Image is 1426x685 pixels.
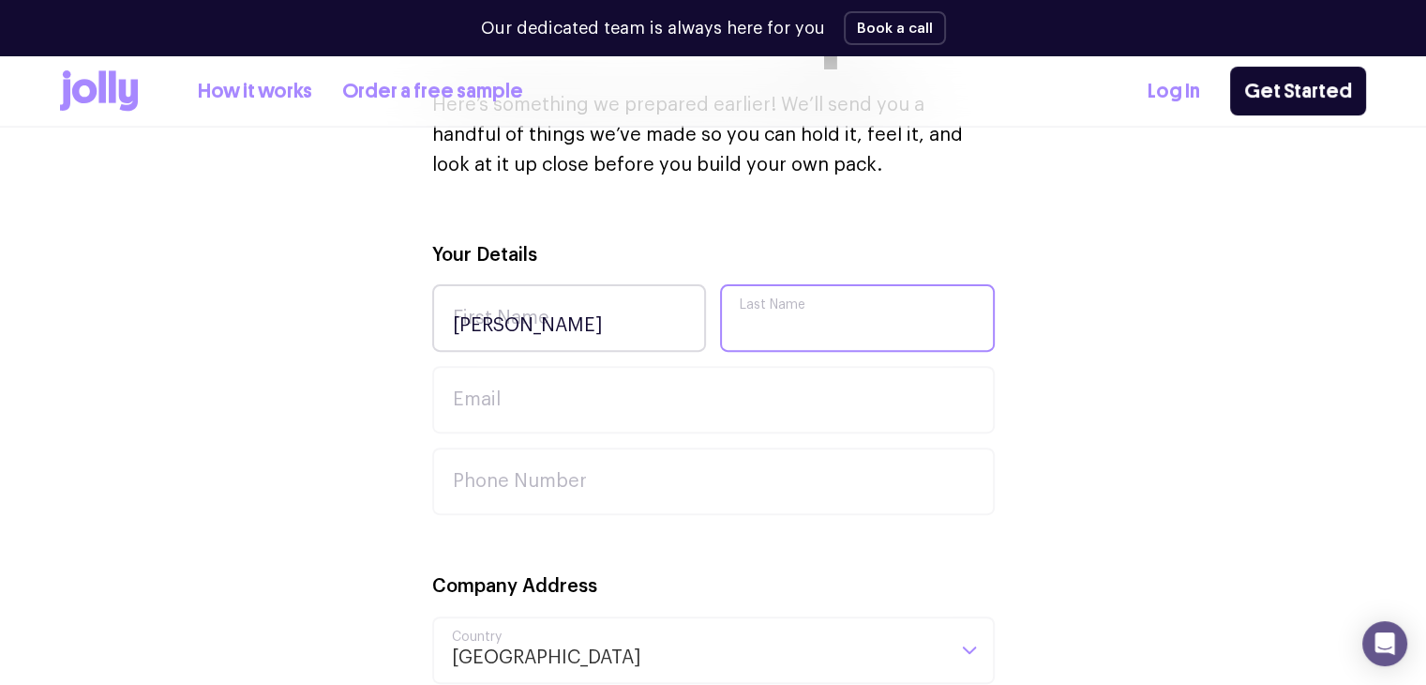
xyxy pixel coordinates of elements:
a: Order a free sample [342,76,523,107]
a: Get Started [1230,67,1366,115]
div: Open Intercom Messenger [1362,621,1407,666]
button: Book a call [844,11,946,45]
a: Log In [1148,76,1200,107]
p: Here’s something we prepared earlier! We’ll send you a handful of things we’ve made so you can ho... [432,90,995,180]
span: [GEOGRAPHIC_DATA] [451,618,641,682]
div: Search for option [432,616,995,684]
label: Company Address [432,573,597,601]
input: Search for option [641,618,944,682]
label: Your Details [432,242,537,269]
a: How it works [198,76,312,107]
p: Our dedicated team is always here for you [481,16,825,41]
